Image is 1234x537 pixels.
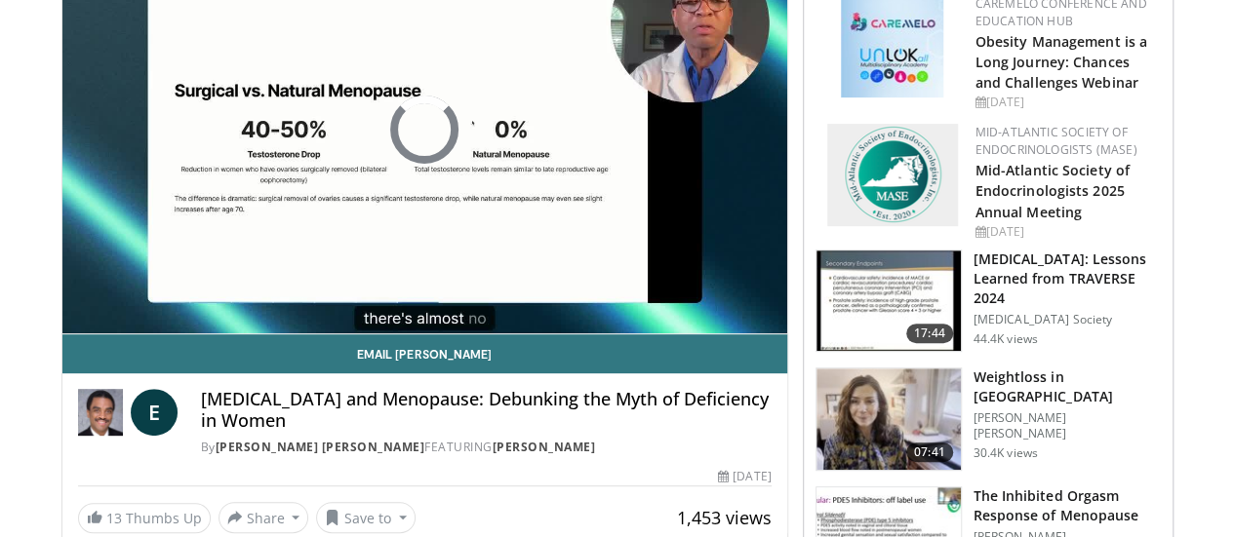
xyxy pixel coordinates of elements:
div: [DATE] [975,223,1157,241]
h3: Weightloss in [GEOGRAPHIC_DATA] [974,367,1161,406]
h4: [MEDICAL_DATA] and Menopause: Debunking the Myth of Deficiency in Women [201,389,772,431]
p: [MEDICAL_DATA] Society [974,312,1161,327]
h3: The Inhibited Orgasm Response of Menopause [974,486,1161,525]
div: [DATE] [975,94,1157,111]
img: 9983fed1-7565-45be-8934-aef1103ce6e2.150x105_q85_crop-smart_upscale.jpg [816,368,961,470]
a: E [131,389,178,436]
a: 13 Thumbs Up [78,503,211,533]
a: Email [PERSON_NAME] [62,334,787,373]
span: 13 [106,509,122,527]
p: [PERSON_NAME] [PERSON_NAME] [974,410,1161,441]
a: [PERSON_NAME] [PERSON_NAME] [216,439,425,455]
button: Save to [316,502,416,533]
span: 07:41 [906,442,953,462]
img: f382488c-070d-4809-84b7-f09b370f5972.png.150x105_q85_autocrop_double_scale_upscale_version-0.2.png [827,124,958,226]
span: 17:44 [906,324,953,343]
a: Mid-Atlantic Society of Endocrinologists (MASE) [975,124,1137,158]
a: [PERSON_NAME] [493,439,596,455]
img: Dr. Eldred B. Taylor [78,389,123,436]
p: 30.4K views [974,445,1038,461]
a: Mid-Atlantic Society of Endocrinologists 2025 Annual Meeting [975,161,1130,220]
a: Obesity Management is a Long Journey: Chances and Challenges Webinar [975,32,1147,92]
img: 1317c62a-2f0d-4360-bee0-b1bff80fed3c.150x105_q85_crop-smart_upscale.jpg [816,250,961,352]
a: 07:41 Weightloss in [GEOGRAPHIC_DATA] [PERSON_NAME] [PERSON_NAME] 30.4K views [816,367,1161,471]
a: 17:44 [MEDICAL_DATA]: Lessons Learned from TRAVERSE 2024 [MEDICAL_DATA] Society 44.4K views [816,249,1161,353]
button: Share [219,502,309,533]
div: By FEATURING [201,439,772,456]
div: [DATE] [718,468,771,485]
span: 1,453 views [677,506,772,529]
p: 44.4K views [974,331,1038,347]
h3: [MEDICAL_DATA]: Lessons Learned from TRAVERSE 2024 [974,249,1161,308]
